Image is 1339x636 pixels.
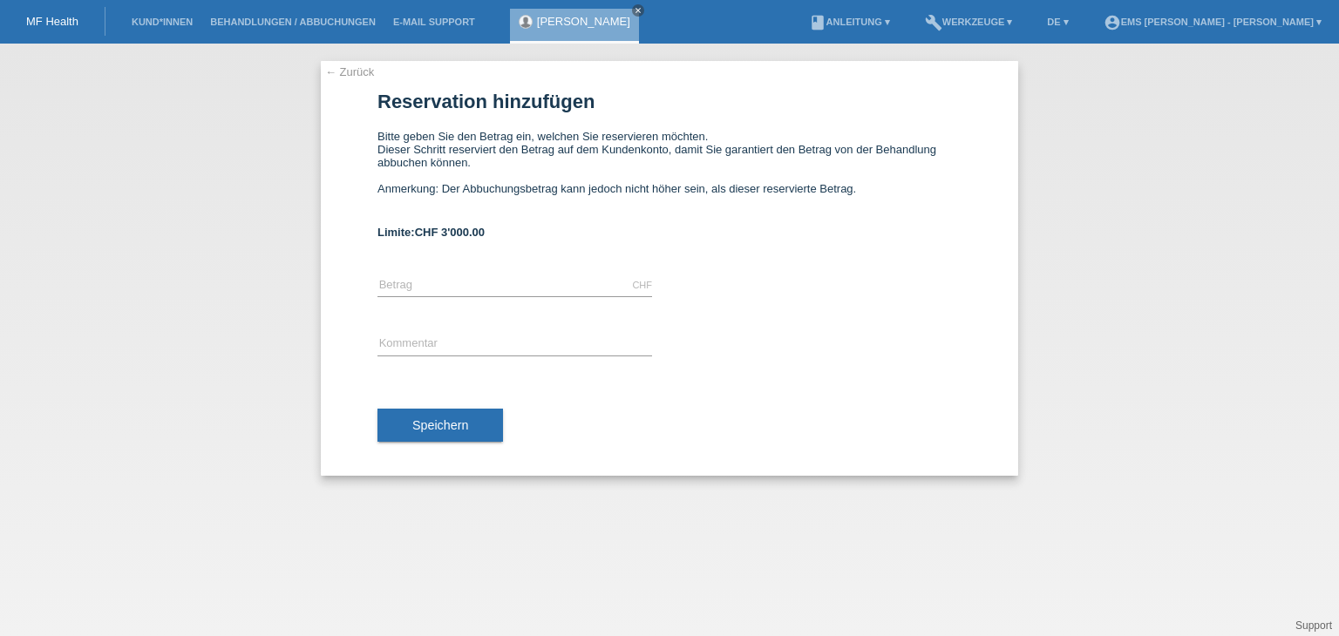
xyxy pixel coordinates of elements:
div: Bitte geben Sie den Betrag ein, welchen Sie reservieren möchten. Dieser Schritt reserviert den Be... [377,130,962,208]
div: CHF [632,280,652,290]
a: close [632,4,644,17]
a: MF Health [26,15,78,28]
a: DE ▾ [1038,17,1077,27]
a: bookAnleitung ▾ [800,17,899,27]
h1: Reservation hinzufügen [377,91,962,112]
i: build [925,14,942,31]
a: Kund*innen [123,17,201,27]
i: account_circle [1104,14,1121,31]
span: CHF 3'000.00 [415,226,485,239]
a: Support [1295,619,1332,632]
a: [PERSON_NAME] [537,15,630,28]
a: Behandlungen / Abbuchungen [201,17,384,27]
i: book [809,14,826,31]
button: Speichern [377,409,503,442]
i: close [634,6,642,15]
a: buildWerkzeuge ▾ [916,17,1022,27]
span: Speichern [412,418,468,432]
a: account_circleEMS [PERSON_NAME] - [PERSON_NAME] ▾ [1095,17,1330,27]
b: Limite: [377,226,485,239]
a: ← Zurück [325,65,374,78]
a: E-Mail Support [384,17,484,27]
